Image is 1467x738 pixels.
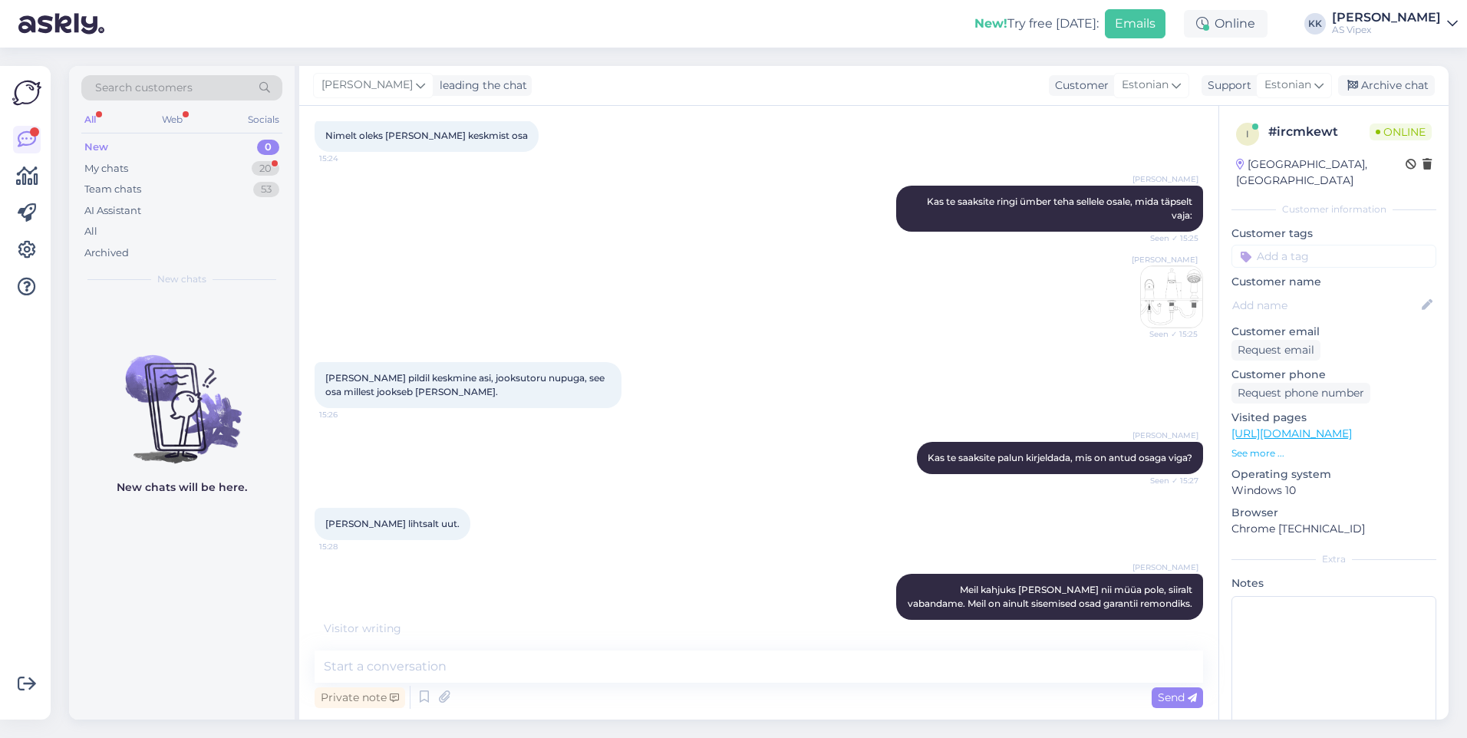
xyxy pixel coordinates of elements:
span: Seen ✓ 15:25 [1141,232,1198,244]
span: Seen ✓ 15:25 [1140,328,1198,340]
span: Seen ✓ 15:27 [1141,475,1198,486]
span: 15:28 [319,541,377,552]
div: Web [159,110,186,130]
p: Visited pages [1231,410,1436,426]
div: 53 [253,182,279,197]
p: Browser [1231,505,1436,521]
a: [URL][DOMAIN_NAME] [1231,427,1352,440]
span: Meil kahjuks [PERSON_NAME] nii müüa pole, siiralt vabandame. Meil on ainult sisemised osad garant... [908,584,1195,609]
div: All [84,224,97,239]
span: Estonian [1122,77,1169,94]
span: . [404,621,406,635]
div: 20 [252,161,279,176]
button: Emails [1105,9,1165,38]
span: [PERSON_NAME] [1132,562,1198,573]
span: [PERSON_NAME] [321,77,413,94]
div: Try free [DATE]: [974,15,1099,33]
div: Visitor writing [315,621,1203,637]
span: 15:26 [319,409,377,420]
span: [PERSON_NAME] [1132,173,1198,185]
div: [PERSON_NAME] [1332,12,1441,24]
div: Private note [315,687,405,708]
div: Customer information [1231,203,1436,216]
img: Askly Logo [12,78,41,107]
span: [PERSON_NAME] pildil keskmine asi, jooksutoru nupuga, see osa millest jookseb [PERSON_NAME]. [325,372,607,397]
div: New [84,140,108,155]
p: Windows 10 [1231,483,1436,499]
p: Notes [1231,575,1436,591]
img: Attachment [1141,266,1202,328]
div: 0 [257,140,279,155]
div: Team chats [84,182,141,197]
p: See more ... [1231,446,1436,460]
div: Request email [1231,340,1320,361]
div: AS Vipex [1332,24,1441,36]
p: Operating system [1231,466,1436,483]
p: Customer tags [1231,226,1436,242]
div: AI Assistant [84,203,141,219]
div: Socials [245,110,282,130]
div: Archived [84,245,129,261]
span: 15:24 [319,153,377,164]
div: Support [1202,77,1251,94]
a: [PERSON_NAME]AS Vipex [1332,12,1458,36]
span: Nimelt oleks [PERSON_NAME] keskmist osa [325,130,528,141]
b: New! [974,16,1007,31]
img: No chats [69,328,295,466]
p: Chrome [TECHNICAL_ID] [1231,521,1436,537]
div: My chats [84,161,128,176]
div: Archive chat [1338,75,1435,96]
span: New chats [157,272,206,286]
span: . [401,621,404,635]
p: Customer phone [1231,367,1436,383]
span: i [1246,128,1249,140]
div: Online [1184,10,1268,38]
span: Send [1158,690,1197,704]
span: Search customers [95,80,193,96]
div: leading the chat [434,77,527,94]
span: Kas te saaksite palun kirjeldada, mis on antud osaga viga? [928,452,1192,463]
input: Add name [1232,297,1419,314]
div: Request phone number [1231,383,1370,404]
span: [PERSON_NAME] lihtsalt uut. [325,518,460,529]
p: Customer name [1231,274,1436,290]
p: Customer email [1231,324,1436,340]
span: [PERSON_NAME] [1132,254,1198,265]
div: # ircmkewt [1268,123,1370,141]
span: Estonian [1264,77,1311,94]
div: KK [1304,13,1326,35]
input: Add a tag [1231,245,1436,268]
div: All [81,110,99,130]
div: Extra [1231,552,1436,566]
div: [GEOGRAPHIC_DATA], [GEOGRAPHIC_DATA] [1236,156,1406,189]
span: [PERSON_NAME] [1132,430,1198,441]
span: Kas te saaksite ringi ümber teha sellele osale, mida täpselt vaja: [927,196,1195,221]
span: Online [1370,124,1432,140]
div: Customer [1049,77,1109,94]
p: New chats will be here. [117,479,247,496]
